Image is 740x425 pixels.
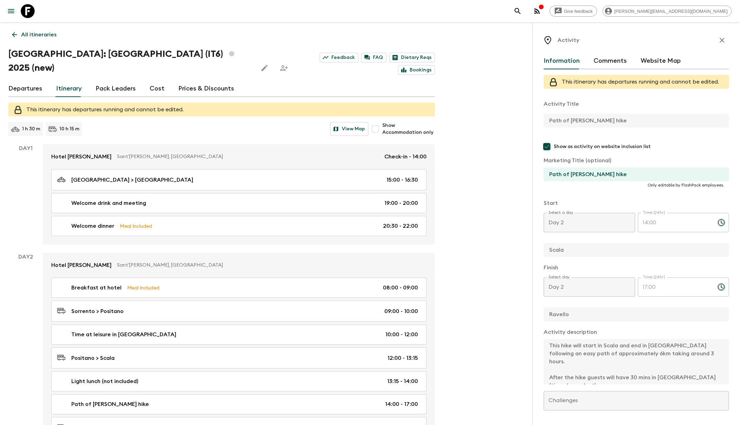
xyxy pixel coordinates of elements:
p: Finish [544,263,729,272]
div: [PERSON_NAME][EMAIL_ADDRESS][DOMAIN_NAME] [603,6,732,17]
a: Light lunch (not included)13:15 - 14:00 [51,371,427,391]
p: Start [544,199,729,207]
p: 10 h 15 m [60,125,79,132]
a: Departures [8,80,42,97]
span: Give feedback [560,9,597,14]
p: Hotel [PERSON_NAME] [51,261,112,269]
p: All itineraries [21,31,56,39]
button: Edit this itinerary [258,61,271,75]
label: Select a day [549,210,573,216]
button: View Map [330,122,368,136]
p: Time at leisure in [GEOGRAPHIC_DATA] [71,330,176,339]
p: 14:00 - 17:00 [385,400,418,408]
a: Prices & Discounts [178,80,234,97]
a: Cost [150,80,164,97]
input: hh:mm [638,277,712,297]
p: Activity Title [544,100,729,108]
a: Give feedback [550,6,597,17]
p: Sant'[PERSON_NAME], [GEOGRAPHIC_DATA] [117,153,379,160]
p: Meal Included [127,284,159,292]
p: Activity [558,36,579,44]
label: Time (24hr) [643,274,665,280]
p: Breakfast at hotel [71,284,122,292]
input: hh:mm [638,213,712,232]
a: Hotel [PERSON_NAME]Sant'[PERSON_NAME], [GEOGRAPHIC_DATA]Check-in - 14:00 [43,144,435,169]
span: Show Accommodation only [382,122,435,136]
a: Feedback [320,53,358,62]
p: 20:30 - 22:00 [383,222,418,230]
input: If necessary, use this field to override activity title [544,167,723,181]
a: FAQ [361,53,386,62]
p: Check-in - 14:00 [384,153,427,161]
p: Only editable by FlashPack employees. [549,182,724,188]
p: Activity description [544,328,729,336]
p: Light lunch (not included) [71,377,138,385]
span: Show as activity on website inclusion list [554,143,651,150]
p: 15:00 - 16:30 [386,176,418,184]
label: Time (24hr) [643,210,665,216]
p: 1 h 30 m [22,125,40,132]
a: Welcome drink and meeting19:00 - 20:00 [51,193,427,213]
span: [PERSON_NAME][EMAIL_ADDRESS][DOMAIN_NAME] [610,9,731,14]
p: 13:15 - 14:00 [387,377,418,385]
a: All itineraries [8,28,60,42]
p: 19:00 - 20:00 [384,199,418,207]
p: 10:00 - 12:00 [385,330,418,339]
a: Sorrento > Positano09:00 - 10:00 [51,301,427,322]
span: Share this itinerary [277,61,291,75]
p: Sorrento > Positano [71,307,124,315]
span: This itinerary has departures running and cannot be edited. [26,107,184,112]
p: Meal Included [120,222,152,230]
p: Hotel [PERSON_NAME] [51,153,112,161]
a: Itinerary [56,80,82,97]
a: Breakfast at hotelMeal Included08:00 - 09:00 [51,278,427,298]
a: Positano > Scala12:00 - 13:15 [51,347,427,368]
a: Hotel [PERSON_NAME]Sant'[PERSON_NAME], [GEOGRAPHIC_DATA] [43,253,435,278]
button: Information [544,53,580,69]
a: Dietary Reqs [389,53,435,62]
span: This itinerary has departures running and cannot be edited. [562,79,719,85]
p: Day 2 [8,253,43,261]
textarea: This hike will start in Scala and end in [GEOGRAPHIC_DATA] following an easy path of approximatel... [544,339,723,384]
a: Time at leisure in [GEOGRAPHIC_DATA]10:00 - 12:00 [51,324,427,345]
a: Path of [PERSON_NAME] hike14:00 - 17:00 [51,394,427,414]
p: Positano > Scala [71,354,115,362]
button: menu [4,4,18,18]
p: Path of [PERSON_NAME] hike [71,400,149,408]
a: Welcome dinnerMeal Included20:30 - 22:00 [51,216,427,236]
button: Comments [594,53,627,69]
h1: [GEOGRAPHIC_DATA]: [GEOGRAPHIC_DATA] (IT6) 2025 (new) [8,47,252,75]
p: 08:00 - 09:00 [383,284,418,292]
p: 12:00 - 13:15 [387,354,418,362]
p: [GEOGRAPHIC_DATA] > [GEOGRAPHIC_DATA] [71,176,193,184]
a: Bookings [398,65,435,75]
label: Select day [549,274,570,280]
p: Day 1 [8,144,43,153]
p: 09:00 - 10:00 [384,307,418,315]
p: Welcome drink and meeting [71,199,146,207]
p: Sant'[PERSON_NAME], [GEOGRAPHIC_DATA] [117,262,421,269]
p: Marketing Title (optional) [544,156,729,165]
a: Pack Leaders [96,80,136,97]
p: Welcome dinner [71,222,114,230]
a: [GEOGRAPHIC_DATA] > [GEOGRAPHIC_DATA]15:00 - 16:30 [51,169,427,190]
button: search adventures [511,4,525,18]
button: Website Map [641,53,681,69]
